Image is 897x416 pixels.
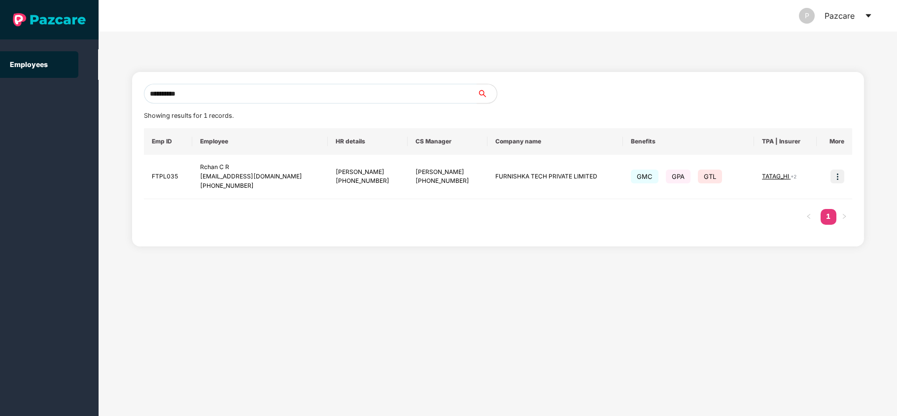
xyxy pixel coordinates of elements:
[328,128,408,155] th: HR details
[801,209,817,225] button: left
[864,12,872,20] span: caret-down
[762,173,791,180] span: TATAG_HI
[415,168,480,177] div: [PERSON_NAME]
[666,170,690,183] span: GPA
[821,209,836,225] li: 1
[477,84,497,104] button: search
[200,163,320,172] div: Rchan C R
[487,155,623,199] td: FURNISHKA TECH PRIVATE LIMITED
[10,60,48,69] a: Employees
[836,209,852,225] li: Next Page
[836,209,852,225] button: right
[791,173,796,179] span: + 2
[415,176,480,186] div: [PHONE_NUMBER]
[144,128,193,155] th: Emp ID
[754,128,816,155] th: TPA | Insurer
[200,181,320,191] div: [PHONE_NUMBER]
[817,128,852,155] th: More
[830,170,844,183] img: icon
[841,213,847,219] span: right
[821,209,836,224] a: 1
[801,209,817,225] li: Previous Page
[144,155,193,199] td: FTPL035
[477,90,497,98] span: search
[698,170,722,183] span: GTL
[144,112,234,119] span: Showing results for 1 records.
[805,8,809,24] span: P
[336,168,400,177] div: [PERSON_NAME]
[487,128,623,155] th: Company name
[408,128,487,155] th: CS Manager
[623,128,755,155] th: Benefits
[192,128,328,155] th: Employee
[806,213,812,219] span: left
[200,172,320,181] div: [EMAIL_ADDRESS][DOMAIN_NAME]
[336,176,400,186] div: [PHONE_NUMBER]
[631,170,658,183] span: GMC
